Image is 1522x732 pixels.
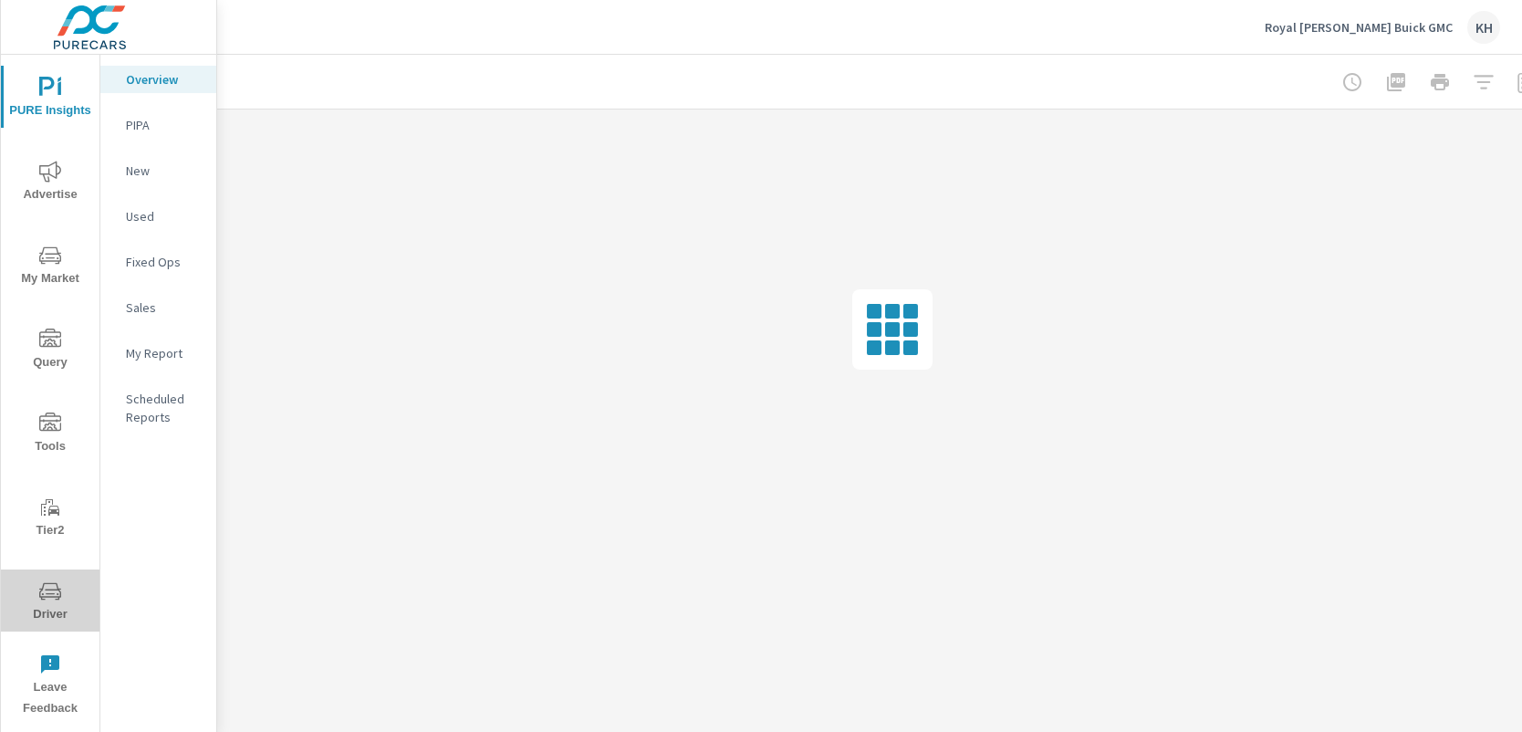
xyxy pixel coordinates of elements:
div: New [100,157,216,184]
p: Sales [126,298,202,317]
span: Leave Feedback [6,654,94,719]
div: Sales [100,294,216,321]
p: Scheduled Reports [126,390,202,426]
p: Royal [PERSON_NAME] Buick GMC [1265,19,1453,36]
div: PIPA [100,111,216,139]
p: Fixed Ops [126,253,202,271]
span: Driver [6,580,94,625]
p: My Report [126,344,202,362]
p: Overview [126,70,202,89]
span: Query [6,329,94,373]
div: Scheduled Reports [100,385,216,431]
span: Tier2 [6,497,94,541]
p: Used [126,207,202,225]
span: PURE Insights [6,77,94,121]
div: My Report [100,340,216,367]
span: Advertise [6,161,94,205]
div: Overview [100,66,216,93]
div: KH [1467,11,1500,44]
span: My Market [6,245,94,289]
div: nav menu [1,55,99,727]
p: PIPA [126,116,202,134]
span: Tools [6,413,94,457]
div: Fixed Ops [100,248,216,276]
div: Used [100,203,216,230]
p: New [126,162,202,180]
